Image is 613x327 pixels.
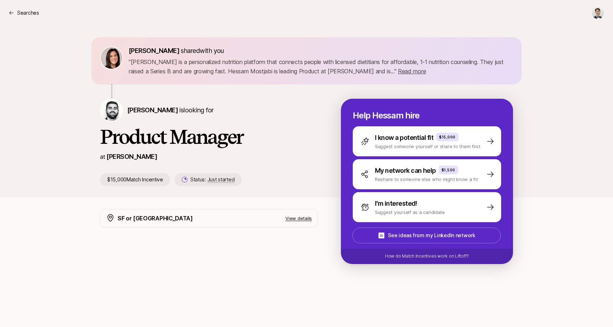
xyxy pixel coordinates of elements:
button: See ideas from my LinkedIn network [352,228,501,243]
p: View details [285,215,312,222]
p: $15,000 Match Incentive [100,173,170,186]
span: [PERSON_NAME] [127,106,178,114]
button: Alexander Yoon [591,6,604,19]
p: Suggest yourself as a candidate [375,209,445,216]
p: Status: [190,175,234,184]
p: SF or [GEOGRAPHIC_DATA] [118,214,193,223]
span: Read more [398,68,426,75]
img: Alexander Yoon [592,7,604,19]
span: with you [200,47,224,54]
p: See ideas from my LinkedIn network [388,231,475,240]
p: Reshare to someone else who might know a fit [375,176,478,183]
p: Help Hessam hire [353,111,501,121]
p: at [100,152,105,161]
p: $15,000 [439,134,456,140]
a: [PERSON_NAME] [106,153,157,160]
p: is looking for [127,105,213,115]
p: $1,500 [442,167,455,173]
img: 71d7b91d_d7cb_43b4_a7ea_a9b2f2cc6e03.jpg [101,47,122,69]
p: I know a potential fit [375,133,433,143]
p: How do Match Incentives work on Liftoff? [385,253,469,259]
img: Hessam Mostajabi [101,99,122,121]
span: [PERSON_NAME] [129,47,179,54]
h1: Product Manager [100,126,318,147]
p: " [PERSON_NAME] is a personalized nutrition platform that connects people with licensed dietitian... [129,57,513,76]
p: shared [129,46,227,56]
p: I'm interested! [375,199,417,209]
p: Suggest someone yourself or share to them first [375,143,480,150]
p: My network can help [375,166,436,176]
span: Just started [208,176,235,183]
p: Searches [17,9,39,17]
